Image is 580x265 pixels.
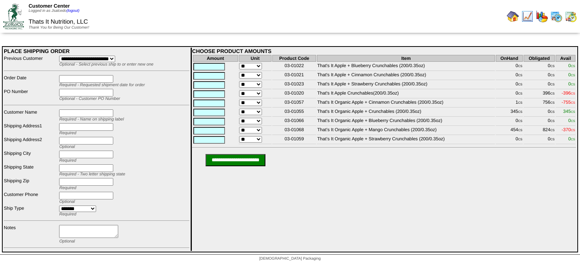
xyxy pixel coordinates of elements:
td: Shipping City [3,150,58,163]
span: Optional [59,199,75,204]
td: 1 [496,99,522,108]
td: 0 [496,63,522,71]
td: 345 [496,108,522,117]
img: ZoRoCo_Logo(Green%26Foil)%20jpg.webp [3,3,24,29]
span: Required [59,212,76,217]
span: -370 [562,127,575,132]
span: Required - Requested shipment date for order [59,83,145,87]
td: 03-01059 [272,136,316,144]
span: CS [550,83,554,86]
span: CS [550,101,554,104]
span: CS [518,101,522,104]
td: Ship Type [3,205,58,217]
div: PLACE SHIPPING ORDER [4,48,190,54]
span: CS [571,138,575,141]
span: CS [571,110,575,114]
span: CS [518,64,522,68]
td: That’s It Organic Apple + Mango Crunchables (200/0.35oz) [317,127,495,135]
td: 756 [524,99,555,108]
span: Required - Two letter shipping state [59,172,125,177]
td: 0 [524,108,555,117]
td: Shipping Address1 [3,123,58,136]
th: Avail [556,55,575,62]
span: Customer Center [29,3,70,9]
span: CS [571,74,575,77]
span: Required - Name on shipping label [59,117,124,122]
td: 396 [524,90,555,98]
img: graph.gif [536,10,548,22]
span: 0 [568,136,575,141]
th: Obligated [524,55,555,62]
td: 0 [524,117,555,126]
td: 03-01068 [272,127,316,135]
th: Unit [239,55,272,62]
td: 03-01066 [272,117,316,126]
td: That's It Apple + Cinnamon Crunchables (200/0.35oz) [317,72,495,80]
td: Shipping Address2 [3,137,58,149]
img: home.gif [507,10,519,22]
td: 03-01057 [272,99,316,108]
th: OnHand [496,55,522,62]
span: CS [518,119,522,123]
td: 0 [496,81,522,89]
td: 03-01022 [272,63,316,71]
td: That's It Apple + Blueberry Crunchables (200/0.35oz) [317,63,495,71]
span: -396 [562,90,575,96]
td: Notes [3,225,58,244]
td: PO Number [3,88,58,101]
span: CS [550,138,554,141]
span: Optional - Customer PO Number [59,96,120,101]
span: 0 [568,118,575,123]
span: Thank You for Being Our Customer! [29,26,89,30]
td: 0 [524,81,555,89]
td: 0 [524,63,555,71]
td: Shipping State [3,164,58,177]
span: CS [518,138,522,141]
span: Optional [59,145,75,149]
span: CS [518,110,522,114]
span: CS [571,119,575,123]
span: CS [550,128,554,132]
td: Shipping Zip [3,178,58,191]
td: That's It Organic Apple + Crunchables (200/0.35oz) [317,108,495,117]
img: calendarprod.gif [550,10,562,22]
td: That’s It Organic Apple + Strawberry Crunchables (200/0.35oz) [317,136,495,144]
a: (logout) [66,9,79,13]
td: 0 [524,72,555,80]
td: 0 [496,117,522,126]
span: CS [550,74,554,77]
td: Customer Phone [3,191,58,204]
td: 0 [496,72,522,80]
td: 0 [496,90,522,98]
td: That’s It Organic Apple + Blueberry Crunchables (200/0.35oz) [317,117,495,126]
span: Required [59,158,76,163]
td: That's It Apple + Strawberry Crunchables (200/0.35oz) [317,81,495,89]
span: Required [59,131,76,135]
span: CS [571,64,575,68]
td: That's It Organic Apple + Cinnamon Crunchables (200/0.35oz) [317,99,495,108]
td: 824 [524,127,555,135]
td: 03-01023 [272,81,316,89]
span: CS [571,92,575,95]
td: 0 [496,136,522,144]
span: -755 [562,100,575,105]
span: Thats It Nutrition, LLC [29,19,88,25]
span: 345 [563,109,575,114]
span: CS [550,110,554,114]
td: 454 [496,127,522,135]
span: [DEMOGRAPHIC_DATA] Packaging [259,257,321,261]
span: CS [518,74,522,77]
td: Customer Name [3,109,58,122]
img: calendarinout.gif [565,10,577,22]
span: CS [571,101,575,104]
td: That's It Apple Crunchables(200/0.35oz) [317,90,495,98]
td: 0 [524,136,555,144]
th: Item [317,55,495,62]
span: CS [550,119,554,123]
span: CS [571,128,575,132]
span: CS [550,64,554,68]
span: CS [518,128,522,132]
span: CS [518,92,522,95]
span: CS [518,83,522,86]
span: 0 [568,81,575,87]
